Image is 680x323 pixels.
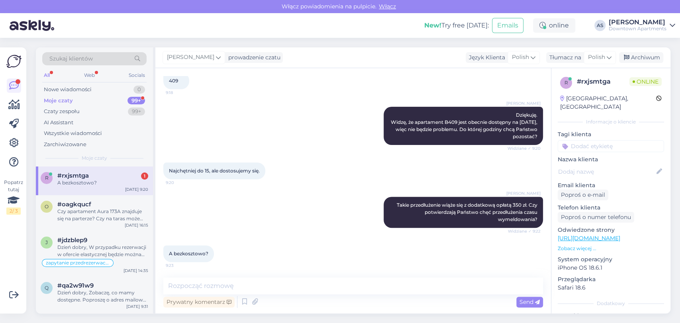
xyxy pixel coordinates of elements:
[397,202,539,222] span: Takie przedłużenie wiąże się z dodatkową opłatą 350 zł. Czy potwierdzają Państwo chęć przedłużeni...
[44,97,73,105] div: Moje czaty
[57,208,148,222] div: Czy apartament Aura 173A znajduje się na parterze? Czy na taras może wyjść pies? Czy należy się d...
[609,25,666,32] div: Downtown Apartments
[558,275,664,284] p: Przeglądarka
[166,180,196,186] span: 9:20
[127,70,147,80] div: Socials
[533,18,575,33] div: online
[508,145,541,151] span: Widziane ✓ 9:20
[126,303,148,309] div: [DATE] 9:31
[558,300,664,307] div: Dodatkowy
[558,264,664,272] p: iPhone OS 18.6.1
[558,255,664,264] p: System operacyjny
[57,244,148,258] div: Dzień dobry, W przypadku rezerwacji w ofercie elastycznej będzie można taką rezerwację bezpłatnie...
[169,168,260,174] span: Najchętniej do 15, ale dostosujemy się.
[619,52,663,63] div: Archiwum
[6,179,21,215] div: Popatrz tutaj
[57,289,148,303] div: Dzień dobry, Zobaczę, co mamy dostępne. Poproszę o adres mailowy, abym miał gdzie przesłać ofertę...
[82,70,96,80] div: Web
[560,94,656,111] div: [GEOGRAPHIC_DATA], [GEOGRAPHIC_DATA]
[558,190,608,200] div: Poproś o e-mail
[45,175,49,181] span: r
[558,181,664,190] p: Email klienta
[44,129,102,137] div: Wszystkie wiadomości
[424,21,489,30] div: Try free [DATE]:
[506,100,541,106] span: [PERSON_NAME]
[424,22,441,29] b: New!
[564,80,568,86] span: r
[225,53,280,62] div: prowadzenie czatu
[169,251,208,256] span: A bezkosztowo?
[44,86,92,94] div: Nowe wiadomości
[558,245,664,252] p: Zobacz więcej ...
[167,53,214,62] span: [PERSON_NAME]
[141,172,148,180] div: 1
[163,297,235,307] div: Prywatny komentarz
[506,190,541,196] span: [PERSON_NAME]
[558,130,664,139] p: Tagi klienta
[512,53,529,62] span: Polish
[123,268,148,274] div: [DATE] 14:35
[594,20,606,31] div: AS
[45,239,48,245] span: j
[125,186,148,192] div: [DATE] 9:20
[519,298,540,305] span: Send
[466,53,505,62] div: Język Klienta
[45,204,49,209] span: o
[127,97,145,105] div: 99+
[169,78,178,84] span: 409
[558,140,664,152] input: Dodać etykietę
[558,284,664,292] p: Safari 18.6
[508,228,541,234] span: Widziane ✓ 9:22
[44,108,80,115] div: Czaty zespołu
[492,18,523,33] button: Emails
[6,208,21,215] div: 2 / 3
[558,118,664,125] div: Informacje o kliencie
[57,201,91,208] span: #oagkqucf
[133,86,145,94] div: 0
[82,155,107,162] span: Moje czaty
[558,155,664,164] p: Nazwa klienta
[57,282,94,289] span: #qa2w91w9
[629,77,662,86] span: Online
[609,19,675,32] a: [PERSON_NAME]Downtown Apartments
[558,212,634,223] div: Poproś o numer telefonu
[558,167,655,176] input: Dodaj nazwę
[125,222,148,228] div: [DATE] 16:15
[558,204,664,212] p: Telefon klienta
[45,285,49,291] span: q
[166,262,196,268] span: 9:23
[546,53,581,62] div: Tłumacz na
[558,312,664,320] p: Notatki
[49,55,93,63] span: Szukaj klientów
[128,108,145,115] div: 99+
[558,226,664,234] p: Odwiedzone strony
[44,119,73,127] div: AI Assistant
[46,260,110,265] span: zapytanie przedrezerwacyjne
[57,179,148,186] div: A bezkosztowo?
[558,235,620,242] a: [URL][DOMAIN_NAME]
[57,237,87,244] span: #jdzblep9
[42,70,51,80] div: All
[166,90,196,96] span: 9:18
[577,77,629,86] div: # rxjsmtga
[588,53,605,62] span: Polish
[44,141,86,149] div: Zarchiwizowane
[6,54,22,69] img: Askly Logo
[376,3,398,10] span: Włącz
[57,172,89,179] span: #rxjsmtga
[609,19,666,25] div: [PERSON_NAME]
